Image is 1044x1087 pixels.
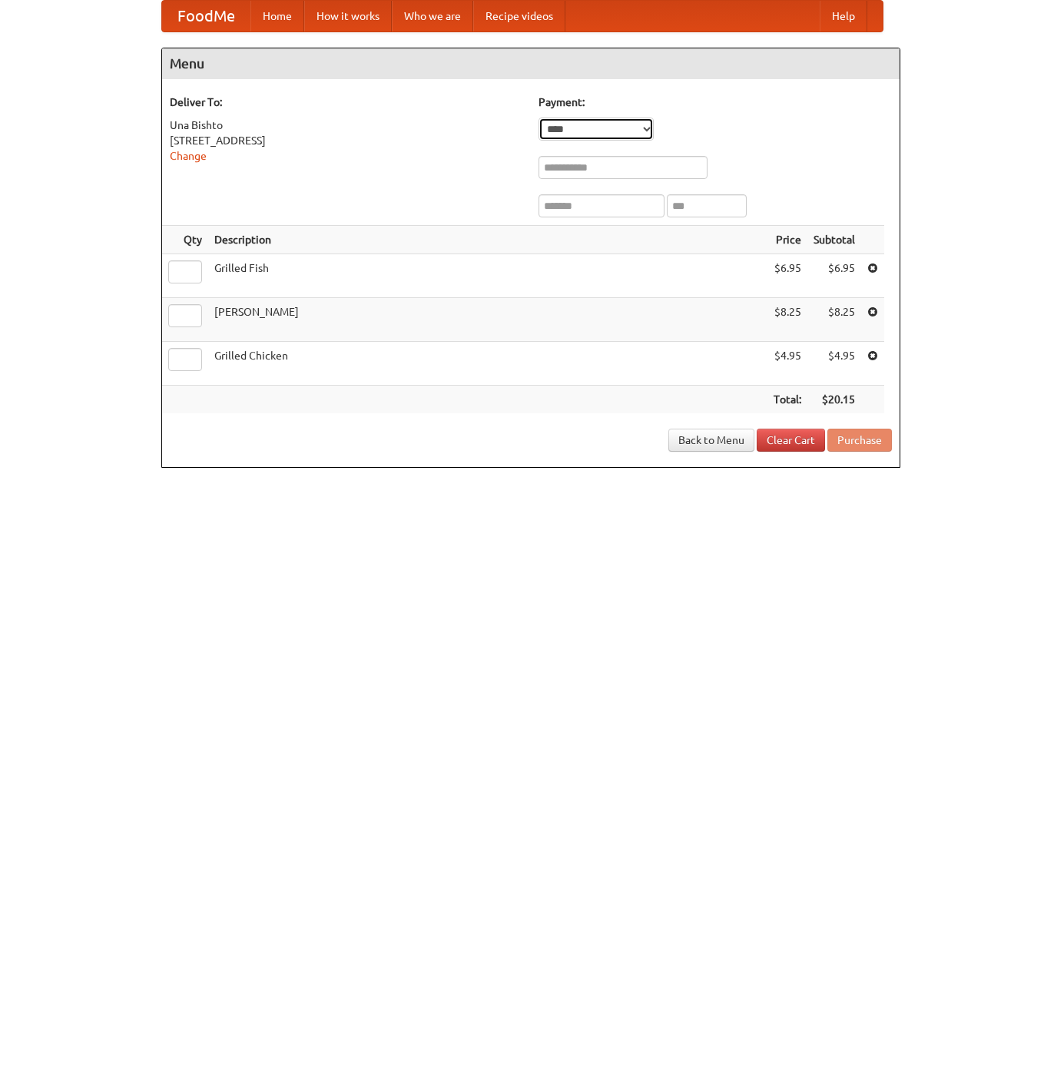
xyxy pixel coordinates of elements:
th: Qty [162,226,208,254]
th: Price [767,226,807,254]
a: FoodMe [162,1,250,31]
th: Description [208,226,767,254]
td: $4.95 [807,342,861,386]
h5: Deliver To: [170,94,523,110]
td: $8.25 [807,298,861,342]
td: $6.95 [807,254,861,298]
a: Back to Menu [668,429,754,452]
a: Who we are [392,1,473,31]
td: [PERSON_NAME] [208,298,767,342]
td: Grilled Fish [208,254,767,298]
td: $6.95 [767,254,807,298]
div: Una Bishto [170,118,523,133]
a: Recipe videos [473,1,565,31]
a: Home [250,1,304,31]
td: Grilled Chicken [208,342,767,386]
th: $20.15 [807,386,861,414]
th: Total: [767,386,807,414]
td: $4.95 [767,342,807,386]
a: Clear Cart [757,429,825,452]
a: How it works [304,1,392,31]
h5: Payment: [539,94,892,110]
a: Change [170,150,207,162]
th: Subtotal [807,226,861,254]
a: Help [820,1,867,31]
button: Purchase [827,429,892,452]
div: [STREET_ADDRESS] [170,133,523,148]
h4: Menu [162,48,900,79]
td: $8.25 [767,298,807,342]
